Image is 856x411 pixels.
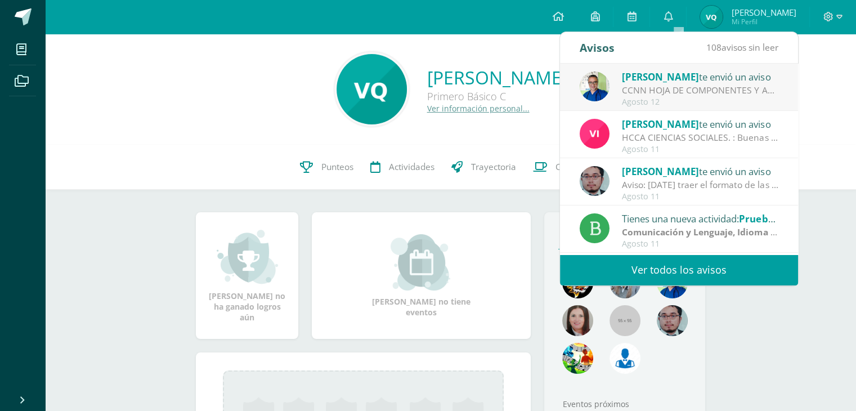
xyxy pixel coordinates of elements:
img: event_small.png [391,234,452,291]
div: [PERSON_NAME] no tiene eventos [365,234,478,318]
img: 67c3d6f6ad1c930a517675cdc903f95f.png [562,305,593,336]
img: e63a902289343e96739d5c590eb21bcd.png [609,343,640,374]
a: Punteos [292,145,362,190]
div: Eventos próximos [558,399,691,409]
span: [PERSON_NAME] [622,118,699,131]
span: 108 [706,41,721,53]
span: Punteos [321,161,353,173]
span: Prueba de logro [739,212,813,225]
div: [PERSON_NAME] no ha ganado logros aún [207,229,287,323]
a: Maestros [558,221,625,249]
div: Agosto 11 [622,239,778,249]
a: Contactos [525,145,603,190]
a: Actividades [362,145,443,190]
div: Primero Básico C [427,90,567,103]
span: avisos sin leer [706,41,778,53]
img: a43eca2235894a1cc1b3d6ce2f11d98a.png [562,343,593,374]
img: dff889bbce91cf50085911cef77a5a39.png [700,6,723,28]
div: Aviso: Mañana traer el formato de las Grecas terminaremos en clase [622,178,778,191]
a: Ver todos los avisos [560,254,798,285]
img: 5fac68162d5e1b6fbd390a6ac50e103d.png [580,166,609,196]
img: d0e54f245e8330cebada5b5b95708334.png [657,305,688,336]
img: 03ed901c3198cc753b6866a3604b20bd.png [337,54,407,124]
a: Trayectoria [443,145,525,190]
strong: Comunicación y Lenguaje, Idioma Español [622,226,804,238]
img: 692ded2a22070436d299c26f70cfa591.png [580,72,609,101]
img: bd6d0aa147d20350c4821b7c643124fa.png [580,119,609,149]
span: Trayectoria [471,161,516,173]
div: te envió un aviso [622,164,778,178]
a: [PERSON_NAME] [427,65,567,90]
img: 55x55 [609,305,640,336]
div: Tienes una nueva actividad: [622,211,778,226]
span: [PERSON_NAME] [622,70,699,83]
span: Mi Perfil [731,17,796,26]
div: CCNN HOJA DE COMPONENTES Y ACTIVIADES IV UNIDAD: TEMAS IV UNIDAD - Método científico - La célula ... [622,84,778,97]
a: Ver información personal... [427,103,530,114]
div: HCCA CIENCIAS SOCIALES. : Buenas tardes a todos, un gusto saludarles. Por este medio envió la HCC... [622,131,778,144]
span: Contactos [555,161,595,173]
div: Agosto 11 [622,192,778,202]
div: Avisos [580,32,615,63]
div: | Prueba de Logro [622,226,778,239]
span: [PERSON_NAME] [731,7,796,18]
div: te envió un aviso [622,69,778,84]
div: Agosto 11 [622,145,778,154]
div: Agosto 12 [622,97,778,107]
div: te envió un aviso [622,117,778,131]
img: achievement_small.png [217,229,278,285]
span: Actividades [389,161,434,173]
span: [PERSON_NAME] [622,165,699,178]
